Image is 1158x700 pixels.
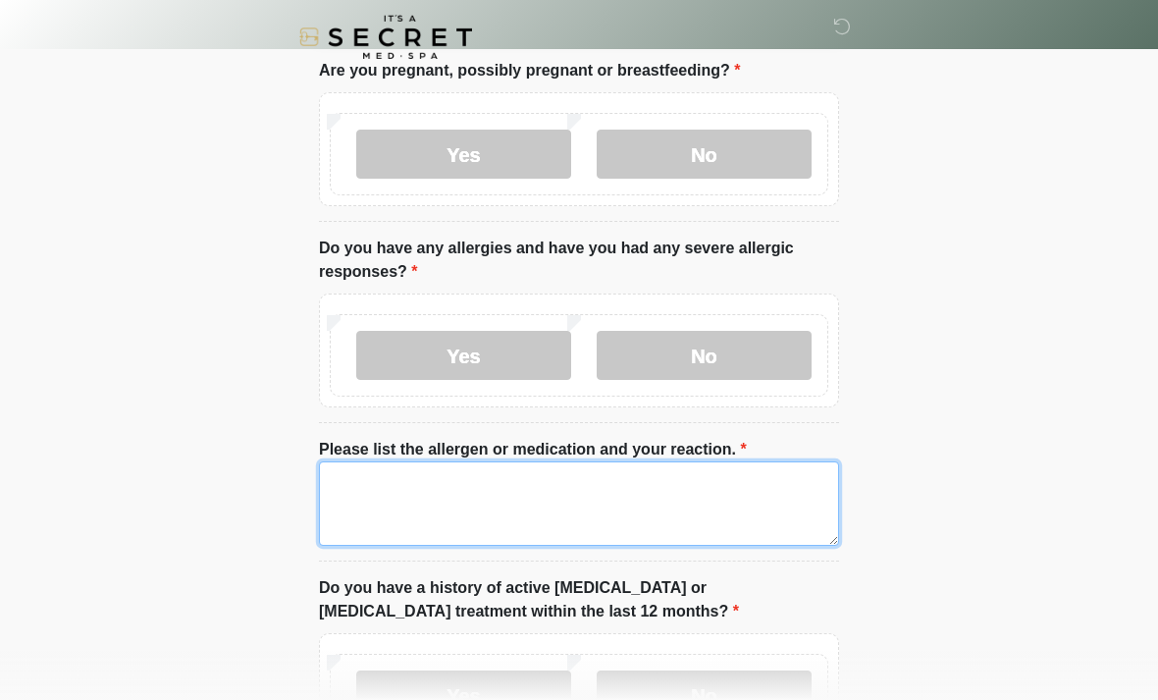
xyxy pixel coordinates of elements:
[319,438,747,461] label: Please list the allergen or medication and your reaction.
[356,331,571,380] label: Yes
[319,576,839,623] label: Do you have a history of active [MEDICAL_DATA] or [MEDICAL_DATA] treatment within the last 12 mon...
[356,130,571,179] label: Yes
[597,331,812,380] label: No
[299,15,472,59] img: It's A Secret Med Spa Logo
[319,237,839,284] label: Do you have any allergies and have you had any severe allergic responses?
[597,130,812,179] label: No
